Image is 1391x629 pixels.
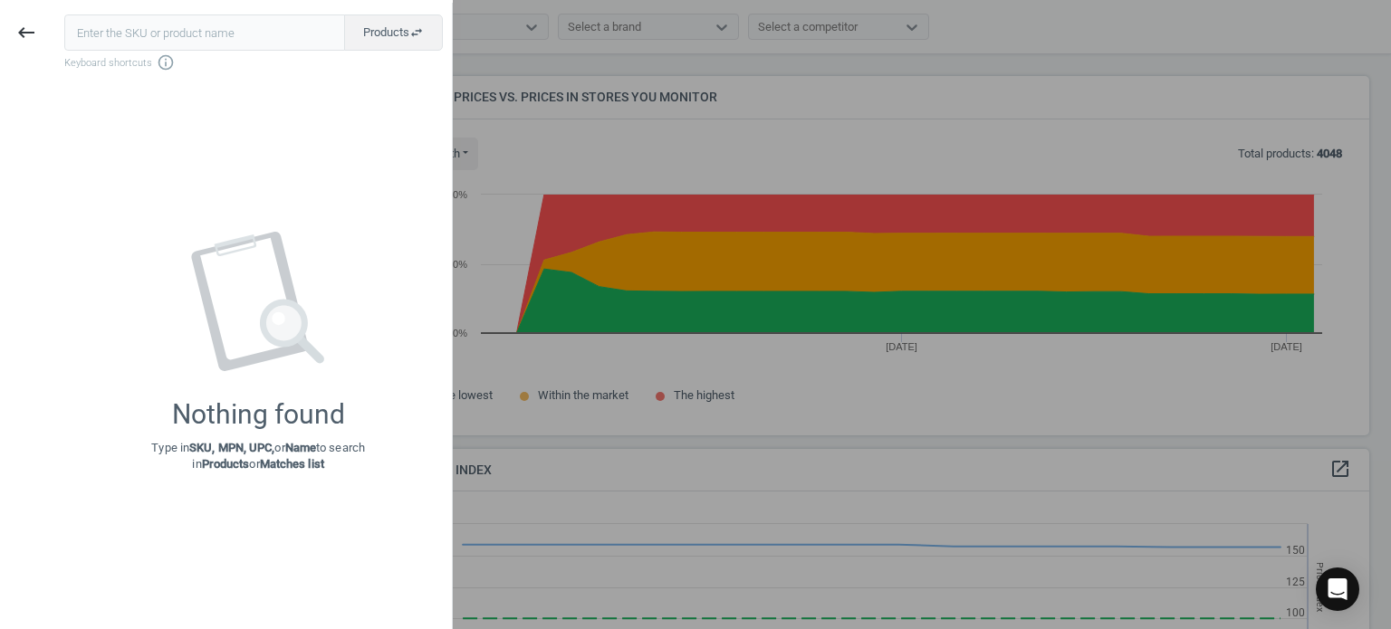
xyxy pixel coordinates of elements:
i: info_outline [157,53,175,71]
input: Enter the SKU or product name [64,14,345,51]
span: Products [363,24,424,41]
i: keyboard_backspace [15,22,37,43]
div: Open Intercom Messenger [1316,567,1359,611]
strong: SKU, MPN, UPC, [189,441,274,454]
strong: Products [202,457,250,471]
p: Type in or to search in or [151,440,365,472]
strong: Matches list [260,457,324,471]
button: keyboard_backspace [5,12,47,54]
i: swap_horiz [409,25,424,40]
button: Productsswap_horiz [344,14,443,51]
span: Keyboard shortcuts [64,53,443,71]
strong: Name [285,441,316,454]
div: Nothing found [172,398,345,431]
